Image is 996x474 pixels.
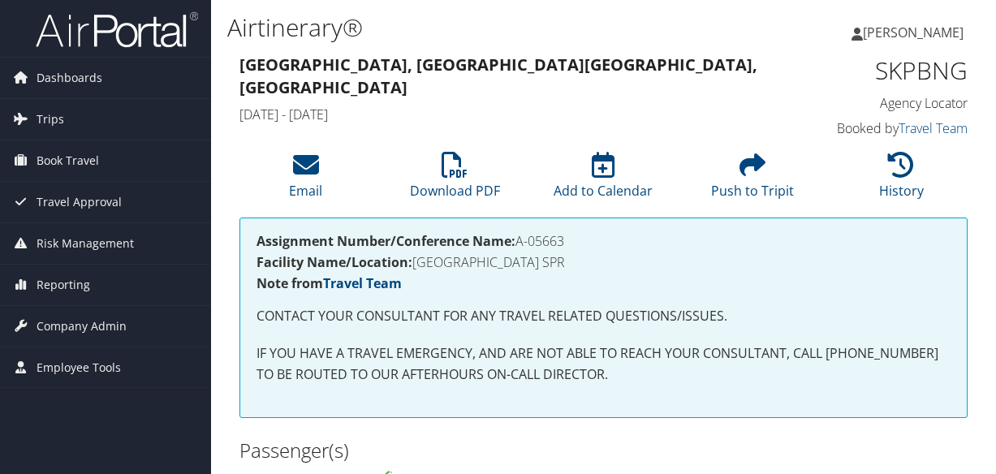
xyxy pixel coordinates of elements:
[863,24,964,41] span: [PERSON_NAME]
[239,437,592,464] h2: Passenger(s)
[554,161,653,200] a: Add to Calendar
[323,274,402,292] a: Travel Team
[239,54,757,98] strong: [GEOGRAPHIC_DATA], [GEOGRAPHIC_DATA] [GEOGRAPHIC_DATA], [GEOGRAPHIC_DATA]
[257,306,951,327] p: CONTACT YOUR CONSULTANT FOR ANY TRAVEL RELATED QUESTIONS/ISSUES.
[257,232,515,250] strong: Assignment Number/Conference Name:
[257,274,402,292] strong: Note from
[410,161,500,200] a: Download PDF
[37,306,127,347] span: Company Admin
[37,182,122,222] span: Travel Approval
[36,11,198,49] img: airportal-logo.png
[239,106,779,123] h4: [DATE] - [DATE]
[37,140,99,181] span: Book Travel
[37,347,121,388] span: Employee Tools
[852,8,980,57] a: [PERSON_NAME]
[804,94,968,112] h4: Agency Locator
[804,119,968,137] h4: Booked by
[227,11,729,45] h1: Airtinerary®
[37,99,64,140] span: Trips
[37,265,90,305] span: Reporting
[257,256,951,269] h4: [GEOGRAPHIC_DATA] SPR
[804,54,968,88] h1: SKPBNG
[257,253,412,271] strong: Facility Name/Location:
[257,235,951,248] h4: A-05663
[289,161,322,200] a: Email
[879,161,924,200] a: History
[37,58,102,98] span: Dashboards
[899,119,968,137] a: Travel Team
[257,343,951,385] p: IF YOU HAVE A TRAVEL EMERGENCY, AND ARE NOT ABLE TO REACH YOUR CONSULTANT, CALL [PHONE_NUMBER] TO...
[37,223,134,264] span: Risk Management
[711,161,794,200] a: Push to Tripit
